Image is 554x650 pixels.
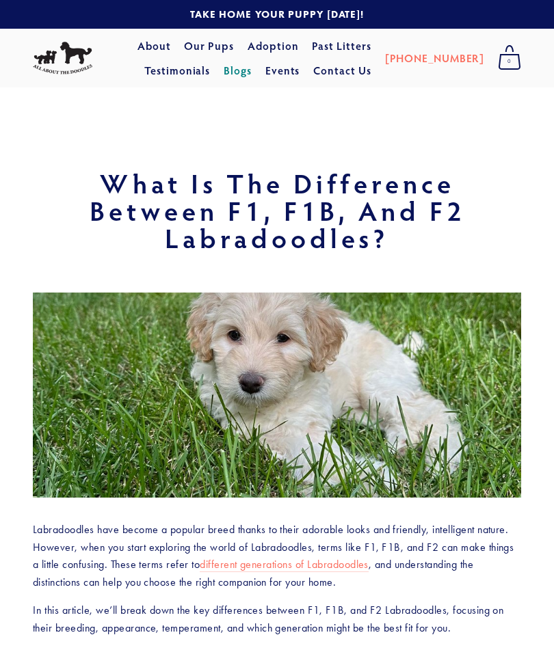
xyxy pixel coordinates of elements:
[265,58,300,83] a: Events
[33,601,521,636] p: In this article, we’ll break down the key differences between F1, F1B, and F2 Labradoodles, focus...
[33,170,521,252] h1: What Is the Difference Between F1, F1B, and F2 Labradoodles?
[200,558,369,572] a: different generations of Labradoodles
[33,521,521,591] p: Labradoodles have become a popular breed thanks to their adorable looks and friendly, intelligent...
[312,38,371,53] a: Past Litters
[385,46,484,70] a: [PHONE_NUMBER]
[498,53,521,70] span: 0
[184,33,234,58] a: Our Pups
[33,42,92,75] img: All About The Doodles
[491,41,528,75] a: 0 items in cart
[144,58,211,83] a: Testimonials
[137,33,171,58] a: About
[224,58,252,83] a: Blogs
[313,58,371,83] a: Contact Us
[248,33,299,58] a: Adoption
